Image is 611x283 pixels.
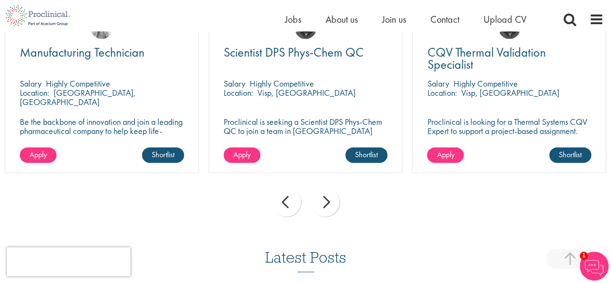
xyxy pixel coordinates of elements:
span: Location: [20,87,49,98]
p: Highly Competitive [453,78,517,89]
p: Visp, [GEOGRAPHIC_DATA] [257,87,355,98]
a: Manufacturing Technician [20,46,184,59]
p: Visp, [GEOGRAPHIC_DATA] [461,87,559,98]
h3: Latest Posts [265,249,346,272]
a: CQV Thermal Validation Specialist [427,46,591,71]
p: Highly Competitive [250,78,314,89]
a: Shortlist [345,148,387,163]
a: Join us [382,13,406,26]
span: Salary [20,78,42,89]
img: Chatbot [580,252,609,281]
a: Shortlist [549,148,591,163]
div: prev [272,188,301,217]
span: Scientist DPS Phys-Chem QC [224,44,364,60]
span: Location: [224,87,253,98]
a: Jobs [285,13,301,26]
a: About us [326,13,358,26]
p: Proclinical is seeking a Scientist DPS Phys-Chem QC to join a team in [GEOGRAPHIC_DATA] [224,117,388,135]
a: Contact [430,13,459,26]
span: CQV Thermal Validation Specialist [427,44,545,73]
span: Apply [29,149,47,160]
div: next [311,188,340,217]
p: Be the backbone of innovation and join a leading pharmaceutical company to help keep life-changin... [20,117,184,145]
a: Apply [20,148,57,163]
a: Scientist DPS Phys-Chem QC [224,46,388,59]
span: 1 [580,252,588,260]
p: [GEOGRAPHIC_DATA], [GEOGRAPHIC_DATA] [20,87,136,107]
a: Apply [224,148,260,163]
p: Highly Competitive [46,78,110,89]
p: Proclinical is looking for a Thermal Systems CQV Expert to support a project-based assignment. [427,117,591,135]
a: Shortlist [142,148,184,163]
span: Salary [427,78,449,89]
span: Manufacturing Technician [20,44,144,60]
span: Salary [224,78,245,89]
span: Apply [233,149,251,160]
a: Apply [427,148,464,163]
span: Apply [437,149,454,160]
iframe: reCAPTCHA [7,247,130,276]
a: Upload CV [483,13,526,26]
span: Location: [427,87,456,98]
